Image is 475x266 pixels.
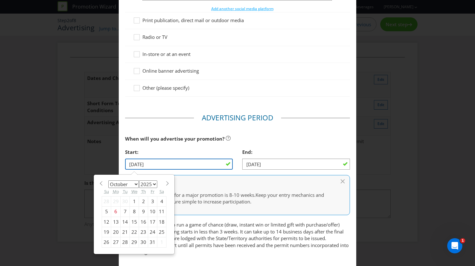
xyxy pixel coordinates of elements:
[138,192,324,205] span: Keep your entry mechanics and prize pool structure simple to increase participation.
[111,227,121,237] div: 20
[130,196,139,206] div: 1
[102,227,111,237] div: 19
[211,6,274,12] button: Add another social media platform
[211,6,274,11] span: Add another social media platform
[102,207,111,217] div: 5
[102,217,111,227] div: 12
[130,217,139,227] div: 15
[151,189,154,194] abbr: Friday
[125,136,225,142] span: When will you advertise your promotion?
[141,189,146,194] abbr: Thursday
[104,189,109,194] abbr: Sunday
[139,207,148,217] div: 9
[102,237,111,247] div: 26
[157,207,166,217] div: 11
[242,159,350,170] input: DD/MM/YY
[130,207,139,217] div: 8
[111,217,121,227] div: 13
[121,196,130,206] div: 30
[130,227,139,237] div: 22
[148,217,157,227] div: 17
[148,196,157,206] div: 3
[142,68,199,74] span: Online banner advertising
[125,146,233,159] div: Start:
[102,196,111,206] div: 28
[460,238,465,243] span: 1
[157,217,166,227] div: 18
[111,237,121,247] div: 27
[139,227,148,237] div: 23
[142,34,167,40] span: Radio or TV
[131,189,137,194] abbr: Wednesday
[130,237,139,247] div: 29
[159,189,164,194] abbr: Saturday
[113,189,119,194] abbr: Monday
[148,207,157,217] div: 10
[139,237,148,247] div: 30
[138,192,256,198] span: The ideal period for a major promotion is 8-10 weeks.
[142,51,190,57] span: In-store or at an event
[148,227,157,237] div: 24
[142,17,244,23] span: Print publication, direct mail or outdoor media
[242,146,350,159] div: End:
[125,221,350,255] p: You may not be able to run a game of chance (draw, instant win or limited gift with purchase/offe...
[194,113,281,123] legend: Advertising Period
[121,217,130,227] div: 14
[121,237,130,247] div: 28
[157,237,166,247] div: 1
[111,196,121,206] div: 29
[139,217,148,227] div: 16
[447,238,462,253] iframe: Intercom live chat
[121,207,130,217] div: 7
[125,159,233,170] input: DD/MM/YY
[157,196,166,206] div: 4
[121,227,130,237] div: 21
[142,85,189,91] span: Other (please specify)
[157,227,166,237] div: 25
[148,237,157,247] div: 31
[111,207,121,217] div: 6
[123,189,128,194] abbr: Tuesday
[139,196,148,206] div: 2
